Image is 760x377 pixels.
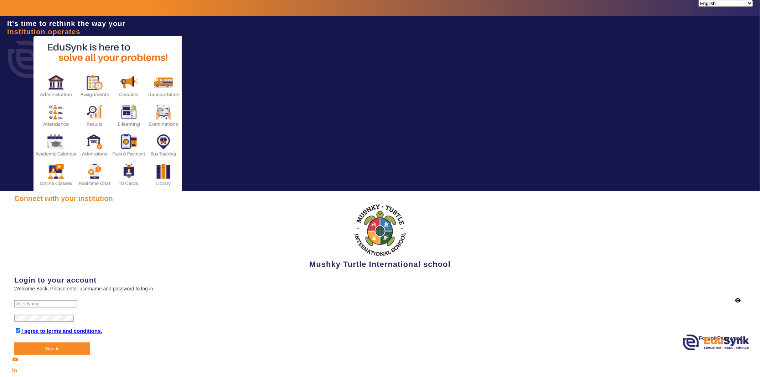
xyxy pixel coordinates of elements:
div: Mushky Turtle International school [14,203,746,269]
input: User Name [14,300,77,308]
div: Login to your account [14,276,746,284]
span: It's time to rethink the way your [7,20,125,27]
a: Forgot Password? [699,334,746,342]
img: f2cfa3ea-8c3d-4776-b57d-4b8cb03411bc [353,203,407,258]
div: Connect with your institution [14,195,746,203]
div: Welcome Back, Please enter username and password to log in [14,284,746,293]
a: I agree to terms and conditions. [21,328,102,334]
span: institution operates [7,28,81,36]
button: Sign In [14,342,90,355]
img: edusynk.png [683,335,749,350]
img: login2.png [33,36,183,193]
